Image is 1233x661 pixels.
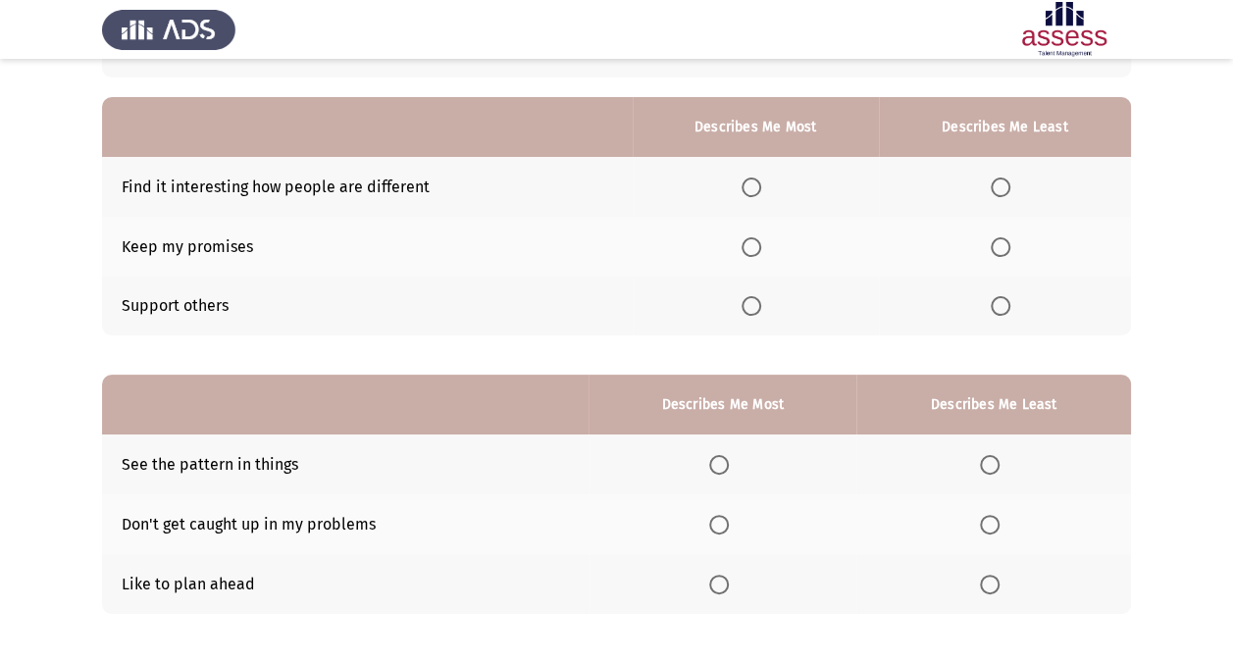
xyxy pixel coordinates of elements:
[102,494,589,554] td: Don't get caught up in my problems
[102,157,633,217] td: Find it interesting how people are different
[742,296,769,315] mat-radio-group: Select an option
[102,217,633,277] td: Keep my promises
[709,454,737,473] mat-radio-group: Select an option
[991,236,1018,255] mat-radio-group: Select an option
[980,454,1007,473] mat-radio-group: Select an option
[991,177,1018,195] mat-radio-group: Select an option
[102,277,633,336] td: Support others
[856,375,1131,434] th: Describes Me Least
[980,514,1007,533] mat-radio-group: Select an option
[102,434,589,494] td: See the pattern in things
[633,97,879,157] th: Describes Me Most
[102,554,589,614] td: Like to plan ahead
[879,97,1131,157] th: Describes Me Least
[709,514,737,533] mat-radio-group: Select an option
[998,2,1131,57] img: Assessment logo of OCM R1 ASSESS
[742,177,769,195] mat-radio-group: Select an option
[589,375,856,434] th: Describes Me Most
[991,296,1018,315] mat-radio-group: Select an option
[102,2,235,57] img: Assess Talent Management logo
[980,574,1007,592] mat-radio-group: Select an option
[709,574,737,592] mat-radio-group: Select an option
[742,236,769,255] mat-radio-group: Select an option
